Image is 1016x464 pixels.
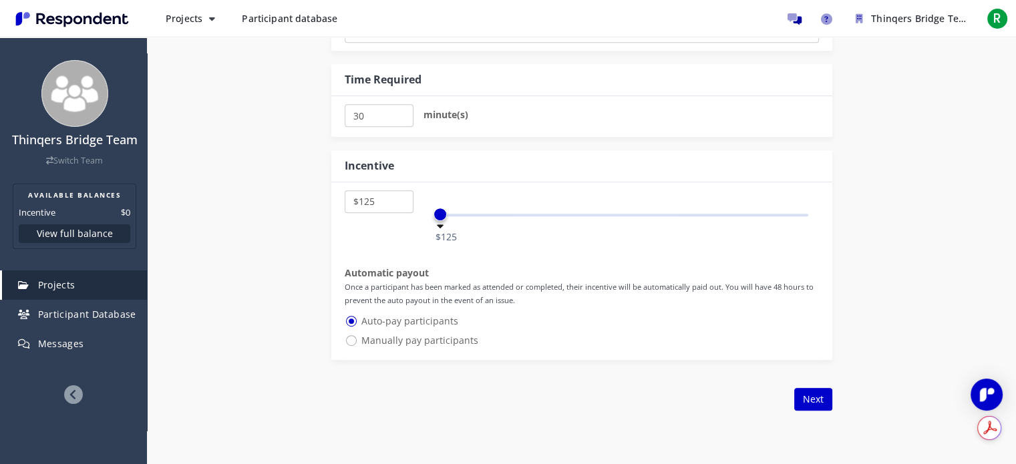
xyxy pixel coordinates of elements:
button: View full balance [19,224,130,243]
a: Message participants [781,5,808,32]
div: Incentive [345,158,394,174]
span: Projects [166,12,202,25]
a: Help and support [813,5,840,32]
div: Open Intercom Messenger [971,379,1003,411]
span: Projects [38,278,75,291]
span: Auto-pay participants [345,313,458,329]
span: $125 [434,230,459,244]
small: Once a participant has been marked as attended or completed, their incentive will be automaticall... [345,282,814,305]
img: Respondent [11,8,134,30]
label: minute(s) [424,104,468,126]
strong: Automatic payout [345,266,429,279]
h4: Thinqers Bridge Team [9,134,140,147]
a: Switch Team [46,155,103,166]
button: Thinqers Bridge Team [845,7,979,31]
span: Thinqers Bridge Team [871,12,973,25]
img: team_avatar_256.png [41,60,108,127]
h2: AVAILABLE BALANCES [19,190,130,200]
dd: $0 [121,206,130,219]
div: Time Required [345,72,421,87]
span: Manually pay participants [345,332,478,349]
span: Messages [38,337,84,350]
dt: Incentive [19,206,55,219]
span: R [987,8,1008,29]
a: Participant database [231,7,348,31]
button: R [984,7,1011,31]
span: Participant Database [38,308,136,320]
button: Projects [155,7,226,31]
span: Participant database [242,12,337,25]
section: Balance summary [13,184,136,249]
button: Next [794,388,832,411]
